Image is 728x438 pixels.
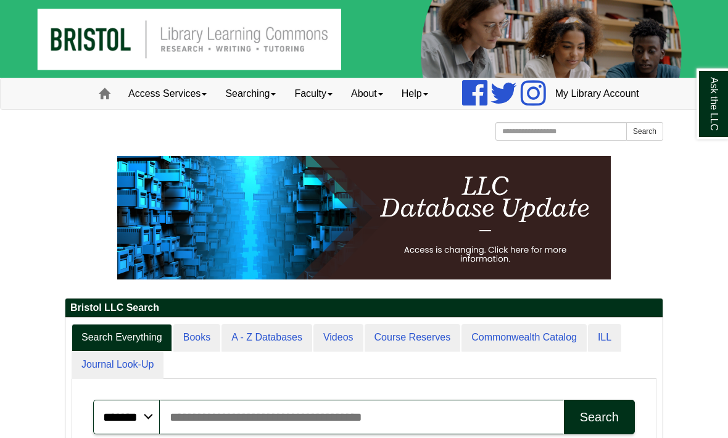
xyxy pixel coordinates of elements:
a: Videos [313,324,363,352]
a: Course Reserves [365,324,461,352]
button: Search [626,122,663,141]
a: Faculty [285,78,342,109]
a: About [342,78,392,109]
a: Commonwealth Catalog [461,324,587,352]
a: My Library Account [546,78,648,109]
button: Search [564,400,635,434]
a: Journal Look-Up [72,351,163,379]
h2: Bristol LLC Search [65,299,663,318]
a: Searching [216,78,285,109]
a: Books [173,324,220,352]
a: Access Services [119,78,216,109]
a: Help [392,78,437,109]
a: ILL [588,324,621,352]
div: Search [580,410,619,424]
a: Search Everything [72,324,172,352]
img: HTML tutorial [117,156,611,279]
a: A - Z Databases [221,324,312,352]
